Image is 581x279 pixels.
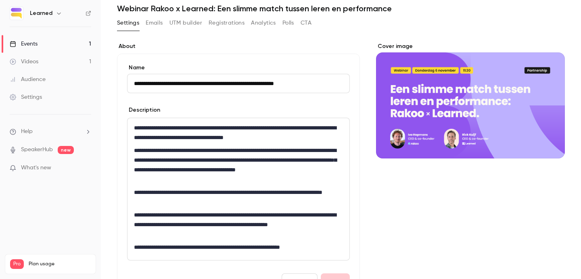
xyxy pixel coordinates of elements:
button: CTA [301,17,311,29]
li: help-dropdown-opener [10,127,91,136]
div: editor [127,118,349,260]
button: Emails [146,17,163,29]
span: What's new [21,164,51,172]
div: Videos [10,58,38,66]
span: Help [21,127,33,136]
section: Cover image [376,42,565,158]
span: new [58,146,74,154]
button: Registrations [209,17,245,29]
div: Audience [10,75,46,83]
a: SpeakerHub [21,146,53,154]
button: Polls [282,17,294,29]
label: Name [127,64,350,72]
button: Analytics [251,17,276,29]
div: Events [10,40,38,48]
span: Pro [10,259,24,269]
h6: Learned [30,9,52,17]
div: Settings [10,93,42,101]
label: About [117,42,360,50]
span: Plan usage [29,261,91,267]
iframe: Noticeable Trigger [82,164,91,172]
label: Cover image [376,42,565,50]
button: Settings [117,17,139,29]
h1: Webinar Rakoo x Learned: Een slimme match tussen leren en performance [117,4,565,13]
section: description [127,118,350,260]
label: Description [127,106,160,114]
button: UTM builder [169,17,202,29]
img: Learned [10,7,23,20]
